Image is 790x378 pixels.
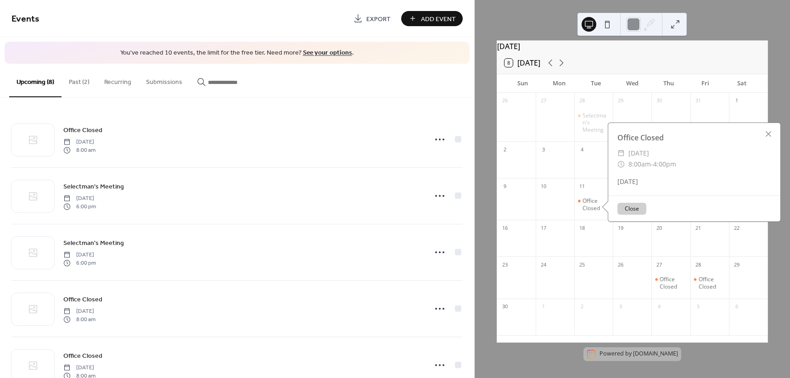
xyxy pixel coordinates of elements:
[732,260,742,270] div: 29
[9,64,62,97] button: Upcoming (8)
[500,145,510,155] div: 2
[650,74,687,93] div: Thu
[63,181,124,192] a: Selectman's Meeting
[500,181,510,191] div: 9
[693,96,703,106] div: 31
[366,14,391,24] span: Export
[63,238,124,248] a: Selectman's Meeting
[63,194,96,202] span: [DATE]
[63,259,96,267] span: 6:00 pm
[63,350,102,361] a: Office Closed
[577,74,614,93] div: Tue
[651,159,653,170] span: -
[616,260,626,270] div: 26
[500,260,510,270] div: 23
[538,302,549,312] div: 1
[653,159,676,170] span: 4:00pm
[577,96,587,106] div: 28
[139,64,190,96] button: Submissions
[693,260,703,270] div: 28
[538,145,549,155] div: 3
[14,49,460,58] span: You've reached 10 events, the limit for the free tier. Need more? .
[63,146,95,155] span: 8:00 am
[303,47,352,59] a: See your options
[63,203,96,211] span: 6:00 pm
[651,276,690,290] div: Office Closed
[577,181,587,191] div: 11
[577,302,587,312] div: 2
[732,302,742,312] div: 6
[63,316,95,324] span: 8:00 am
[63,307,95,315] span: [DATE]
[614,74,650,93] div: Wed
[732,96,742,106] div: 1
[63,138,95,146] span: [DATE]
[654,302,664,312] div: 4
[608,132,780,143] div: Office Closed
[583,112,609,133] div: Selectman's Meeting
[538,96,549,106] div: 27
[660,276,686,290] div: Office Closed
[63,125,102,135] a: Office Closed
[500,302,510,312] div: 30
[633,350,678,358] a: [DOMAIN_NAME]
[574,112,613,133] div: Selectman's Meeting
[617,203,646,215] button: Close
[616,302,626,312] div: 3
[693,223,703,233] div: 21
[541,74,577,93] div: Mon
[616,223,626,233] div: 19
[732,223,742,233] div: 22
[347,11,398,26] a: Export
[616,96,626,106] div: 29
[63,294,102,305] a: Office Closed
[504,74,541,93] div: Sun
[608,177,780,186] div: [DATE]
[97,64,139,96] button: Recurring
[600,350,678,358] div: Powered by
[538,223,549,233] div: 17
[63,295,102,304] span: Office Closed
[693,302,703,312] div: 5
[617,148,625,159] div: ​
[500,223,510,233] div: 16
[63,182,124,191] span: Selectman's Meeting
[699,276,725,290] div: Office Closed
[723,74,760,93] div: Sat
[11,10,39,28] span: Events
[63,250,96,259] span: [DATE]
[62,64,97,96] button: Past (2)
[538,181,549,191] div: 10
[500,96,510,106] div: 26
[583,197,609,211] div: Office Closed
[501,56,543,69] button: 8[DATE]
[628,159,651,170] span: 8:00am
[497,41,768,52] div: [DATE]
[577,260,587,270] div: 25
[687,74,724,93] div: Fri
[690,276,729,290] div: Office Closed
[617,159,625,170] div: ​
[654,96,664,106] div: 30
[538,260,549,270] div: 24
[654,260,664,270] div: 27
[574,197,613,211] div: Office Closed
[654,223,664,233] div: 20
[577,223,587,233] div: 18
[628,148,649,159] span: [DATE]
[577,145,587,155] div: 4
[63,363,95,372] span: [DATE]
